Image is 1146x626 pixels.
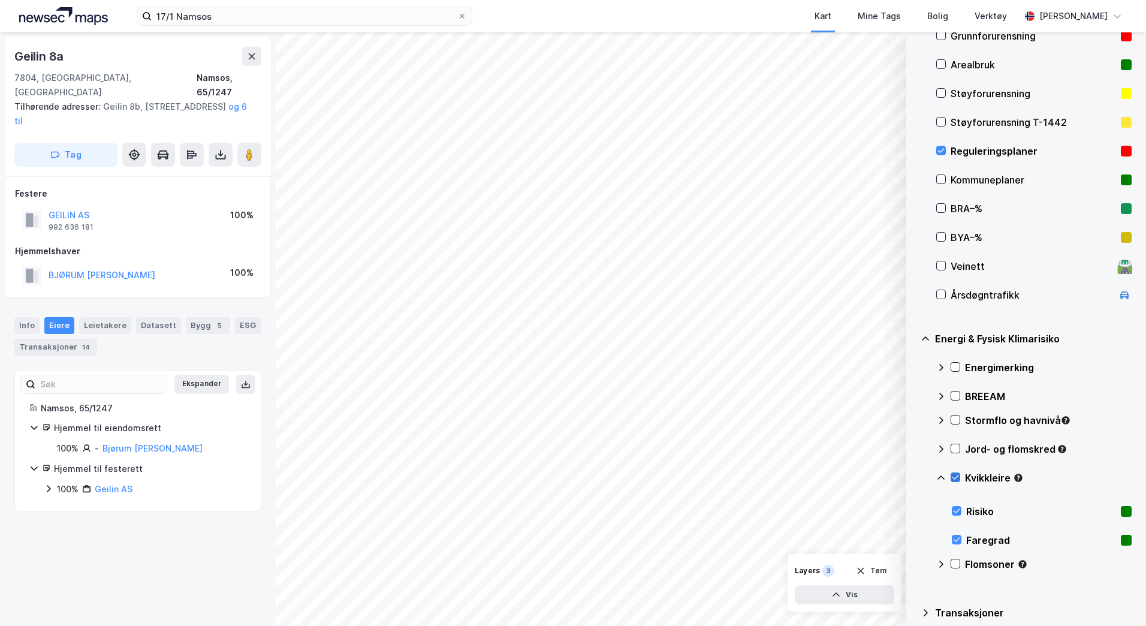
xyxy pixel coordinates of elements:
div: - [95,441,99,456]
div: Arealbruk [951,58,1116,72]
button: Tag [14,143,117,167]
div: 3 [822,565,834,577]
a: Geilin AS [95,484,132,494]
div: Transaksjoner [935,606,1132,620]
div: 🛣️ [1117,258,1133,274]
div: Datasett [136,317,181,334]
div: Verktøy [975,9,1007,23]
div: Energi & Fysisk Klimarisiko [935,332,1132,346]
div: Info [14,317,40,334]
div: Tooltip anchor [1060,415,1071,426]
div: Hjemmelshaver [15,244,261,258]
div: 5 [213,320,225,332]
div: 14 [80,341,92,353]
div: Tooltip anchor [1057,444,1067,455]
div: 100% [230,208,254,222]
span: Tilhørende adresser: [14,101,103,112]
div: 7804, [GEOGRAPHIC_DATA], [GEOGRAPHIC_DATA] [14,71,197,100]
button: Ekspander [174,375,229,394]
div: Geilin 8a [14,47,66,66]
div: Hjemmel til eiendomsrett [54,421,246,435]
img: logo.a4113a55bc3d86da70a041830d287a7e.svg [19,7,108,25]
div: Eiere [44,317,74,334]
div: 100% [230,266,254,280]
div: Transaksjoner [14,339,97,356]
div: Kontrollprogram for chat [1086,568,1146,626]
div: Flomsoner [965,557,1132,571]
div: Bygg [186,317,230,334]
div: Energimerking [965,360,1132,375]
a: Bjørum [PERSON_NAME] [102,443,203,453]
div: Kvikkleire [965,471,1132,485]
div: 100% [57,482,79,496]
div: Hjemmel til festerett [54,462,246,476]
div: Namsos, 65/1247 [41,401,246,416]
div: Risiko [966,504,1116,519]
button: Tøm [848,561,894,580]
div: Reguleringsplaner [951,144,1116,158]
div: Festere [15,186,261,201]
div: Årsdøgntrafikk [951,288,1112,302]
div: Støyforurensning T-1442 [951,115,1116,130]
iframe: Chat Widget [1086,568,1146,626]
div: Veinett [951,259,1112,273]
div: Støyforurensning [951,86,1116,101]
div: Geilin 8b, [STREET_ADDRESS] [14,100,252,128]
div: Tooltip anchor [1013,472,1024,483]
div: Mine Tags [858,9,901,23]
div: 992 636 181 [49,222,94,232]
div: Grunnforurensning [951,29,1116,43]
div: BREEAM [965,389,1132,404]
div: BRA–% [951,201,1116,216]
div: Faregrad [966,533,1116,547]
input: Søk på adresse, matrikkel, gårdeiere, leietakere eller personer [152,7,457,25]
div: Stormflo og havnivå [965,413,1132,428]
div: [PERSON_NAME] [1039,9,1108,23]
div: 100% [57,441,79,456]
div: Kommuneplaner [951,173,1116,187]
input: Søk [35,375,167,393]
div: Jord- og flomskred [965,442,1132,456]
div: Namsos, 65/1247 [197,71,261,100]
div: ESG [235,317,261,334]
div: Layers [795,566,820,576]
div: Bolig [927,9,948,23]
div: Leietakere [79,317,131,334]
div: Kart [815,9,831,23]
div: BYA–% [951,230,1116,245]
div: Tooltip anchor [1017,559,1028,570]
button: Vis [795,585,894,604]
